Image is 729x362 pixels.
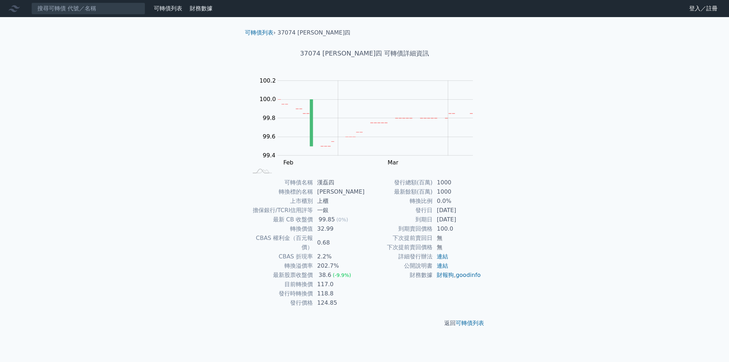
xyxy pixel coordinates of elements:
a: 可轉債列表 [154,5,182,12]
td: 124.85 [313,298,364,308]
td: 轉換價值 [248,224,313,234]
td: 發行總額(百萬) [364,178,432,187]
tspan: Mar [388,159,399,166]
td: 最新 CB 收盤價 [248,215,313,224]
td: 發行日 [364,206,432,215]
span: (0%) [336,217,348,222]
td: 117.0 [313,280,364,289]
td: 到期賣回價格 [364,224,432,234]
td: 轉換溢價率 [248,261,313,271]
td: 無 [432,234,481,243]
td: 0.68 [313,234,364,252]
td: 202.7% [313,261,364,271]
td: [DATE] [432,215,481,224]
a: goodinfo [456,272,481,278]
td: 下次提前賣回價格 [364,243,432,252]
li: › [245,28,276,37]
tspan: 99.6 [263,133,276,140]
td: 32.99 [313,224,364,234]
a: 登入／註冊 [683,3,723,14]
td: 100.0 [432,224,481,234]
td: 可轉債名稱 [248,178,313,187]
input: 搜尋可轉債 代號／名稱 [31,2,145,15]
td: 到期日 [364,215,432,224]
td: 上櫃 [313,196,364,206]
td: 擔保銀行/TCRI信用評等 [248,206,313,215]
td: 1000 [432,187,481,196]
li: 37074 [PERSON_NAME]四 [278,28,351,37]
a: 財務數據 [190,5,213,12]
td: CBAS 折現率 [248,252,313,261]
td: 下次提前賣回日 [364,234,432,243]
tspan: 100.2 [259,77,276,84]
span: (-9.9%) [333,272,351,278]
div: 38.6 [317,271,333,280]
td: 目前轉換價 [248,280,313,289]
td: 公開說明書 [364,261,432,271]
td: 轉換比例 [364,196,432,206]
td: 0.0% [432,196,481,206]
a: 可轉債列表 [245,29,273,36]
a: 連結 [437,262,448,269]
tspan: 100.0 [259,96,276,103]
td: 最新股票收盤價 [248,271,313,280]
td: 1000 [432,178,481,187]
g: Chart [256,77,484,166]
td: 無 [432,243,481,252]
td: [DATE] [432,206,481,215]
td: 詳細發行辦法 [364,252,432,261]
td: 財務數據 [364,271,432,280]
td: 最新餘額(百萬) [364,187,432,196]
td: 一銀 [313,206,364,215]
a: 可轉債列表 [456,320,484,326]
td: 轉換標的名稱 [248,187,313,196]
a: 連結 [437,253,448,260]
tspan: Feb [283,159,293,166]
td: 2.2% [313,252,364,261]
g: Series [278,100,473,146]
td: [PERSON_NAME] [313,187,364,196]
td: CBAS 權利金（百元報價） [248,234,313,252]
td: 上市櫃別 [248,196,313,206]
a: 財報狗 [437,272,454,278]
p: 返回 [239,319,490,327]
td: 漢磊四 [313,178,364,187]
tspan: 99.4 [263,152,276,159]
h1: 37074 [PERSON_NAME]四 可轉債詳細資訊 [239,48,490,58]
td: 發行價格 [248,298,313,308]
tspan: 99.8 [263,115,276,121]
td: 發行時轉換價 [248,289,313,298]
td: , [432,271,481,280]
td: 118.8 [313,289,364,298]
div: 99.85 [317,215,336,224]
